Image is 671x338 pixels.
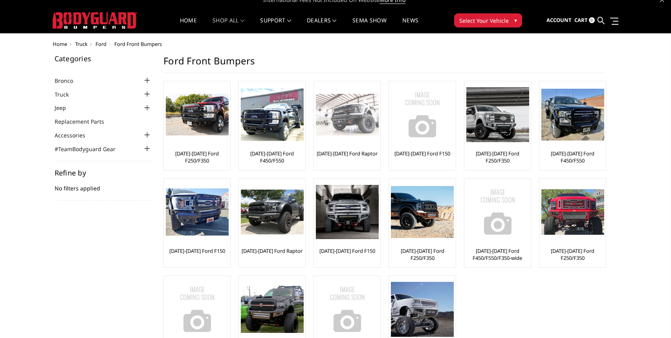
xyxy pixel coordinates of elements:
[454,13,522,27] button: Select Your Vehicle
[546,16,572,24] span: Account
[541,150,604,164] a: [DATE]-[DATE] Ford F450/F550
[55,55,152,62] h5: Categories
[541,247,604,261] a: [DATE]-[DATE] Ford F250/F350
[213,18,244,33] a: shop all
[55,77,83,85] a: Bronco
[546,10,572,31] a: Account
[55,145,125,153] a: #TeamBodyguard Gear
[352,18,387,33] a: SEMA Show
[260,18,291,33] a: Support
[166,150,228,164] a: [DATE]-[DATE] Ford F250/F350
[169,247,225,254] a: [DATE]-[DATE] Ford F150
[53,40,67,48] a: Home
[55,131,95,139] a: Accessories
[180,18,197,33] a: Home
[391,247,453,261] a: [DATE]-[DATE] Ford F250/F350
[589,17,595,23] span: 0
[307,18,337,33] a: Dealers
[319,247,375,254] a: [DATE]-[DATE] Ford F150
[391,83,454,146] img: No Image
[402,18,418,33] a: News
[391,83,453,146] a: No Image
[75,40,88,48] a: Truck
[394,150,450,157] a: [DATE]-[DATE] Ford F150
[241,150,303,164] a: [DATE]-[DATE] Ford F450/F550
[466,150,529,164] a: [DATE]-[DATE] Ford F250/F350
[53,12,137,29] img: BODYGUARD BUMPERS
[514,16,517,24] span: ▾
[55,169,152,201] div: No filters applied
[95,40,106,48] a: Ford
[55,90,79,99] a: Truck
[55,117,114,126] a: Replacement Parts
[459,16,509,25] span: Select Your Vehicle
[574,16,588,24] span: Cart
[114,40,162,48] span: Ford Front Bumpers
[317,150,378,157] a: [DATE]-[DATE] Ford Raptor
[55,169,152,176] h5: Refine by
[466,181,529,243] img: No Image
[242,247,302,254] a: [DATE]-[DATE] Ford Raptor
[466,247,529,261] a: [DATE]-[DATE] Ford F450/F550/F350-wide
[574,10,595,31] a: Cart 0
[163,55,605,73] h1: Ford Front Bumpers
[55,104,76,112] a: Jeep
